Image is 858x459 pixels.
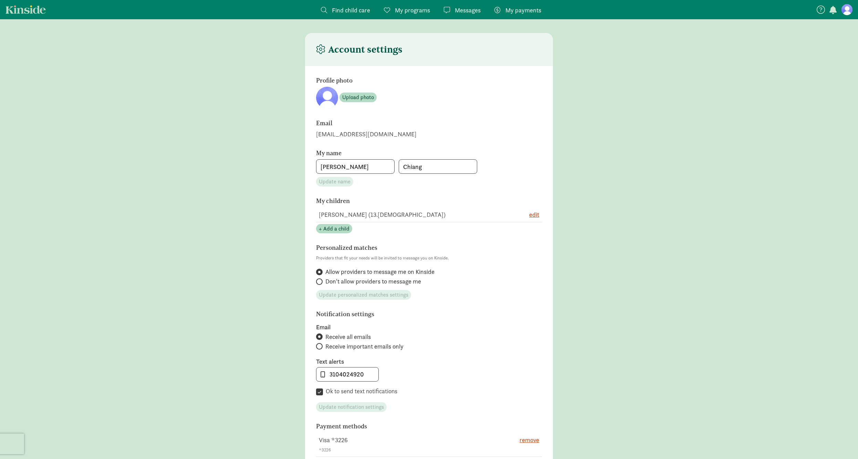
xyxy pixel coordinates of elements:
span: My programs [395,6,430,15]
label: Text alerts [316,357,542,366]
button: Upload photo [339,93,377,102]
label: Email [316,323,542,331]
span: + Add a child [319,225,349,233]
input: First name [316,160,394,173]
span: Receive important emails only [325,342,404,351]
h6: Notification settings [316,311,505,318]
button: Update personalized matches settings [316,290,411,300]
div: [EMAIL_ADDRESS][DOMAIN_NAME] [316,129,542,139]
span: Update personalized matches settings [319,291,408,299]
input: Last name [399,160,477,173]
label: Ok to send text notifications [323,387,397,395]
td: [PERSON_NAME] (13.[DEMOGRAPHIC_DATA]) [316,207,508,222]
h4: Account settings [316,44,402,55]
a: Kinside [6,5,46,14]
h6: Profile photo [316,77,505,84]
input: 555-555-5555 [316,367,378,381]
h6: My children [316,198,505,204]
p: Providers that fit your needs will be invited to message you on Kinside. [316,254,542,262]
span: *3226 [319,447,331,453]
button: Update name [316,177,353,186]
h6: My name [316,150,505,157]
button: remove [520,435,539,445]
button: + Add a child [316,224,352,234]
button: Update notification settings [316,402,387,412]
h6: Payment methods [316,423,505,430]
button: edit [529,210,539,219]
span: Find child care [332,6,370,15]
span: Messages [455,6,481,15]
span: Don't allow providers to message me [325,277,421,286]
td: Visa *3226 [316,433,508,457]
h6: Email [316,120,505,127]
span: Receive all emails [325,333,371,341]
h6: Personalized matches [316,244,505,251]
span: Allow providers to message me on Kinside [325,268,435,276]
span: Update name [319,178,350,186]
span: My payments [505,6,541,15]
span: Update notification settings [319,403,384,411]
span: Upload photo [342,93,374,102]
